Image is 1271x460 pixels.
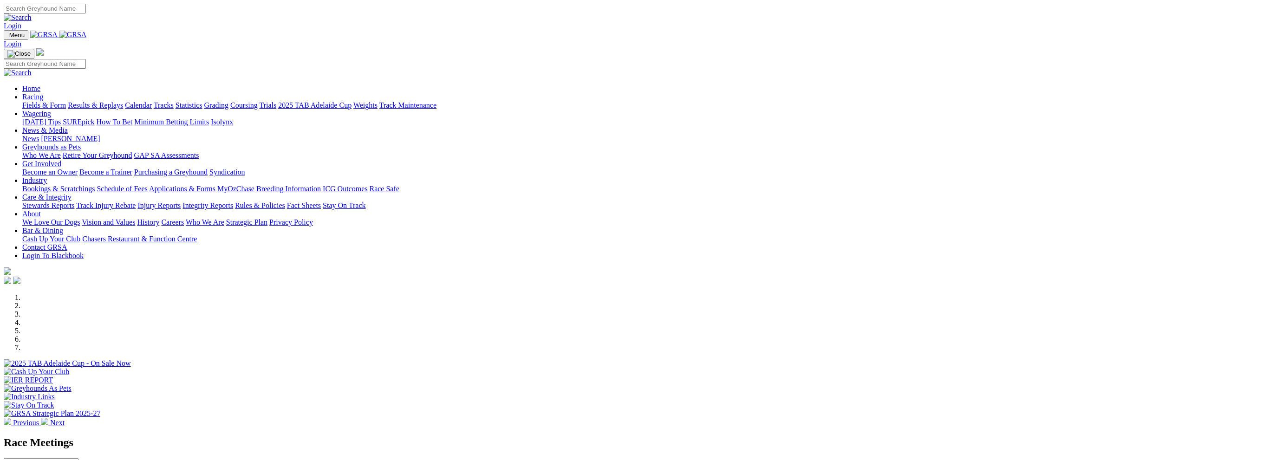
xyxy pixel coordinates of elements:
img: chevron-left-pager-white.svg [4,418,11,425]
a: Schedule of Fees [97,185,147,193]
a: Fact Sheets [287,201,321,209]
div: Industry [22,185,1267,193]
div: News & Media [22,135,1267,143]
div: Racing [22,101,1267,110]
img: Search [4,13,32,22]
div: Get Involved [22,168,1267,176]
a: Login To Blackbook [22,252,84,259]
a: Grading [204,101,228,109]
a: How To Bet [97,118,133,126]
img: Stay On Track [4,401,54,409]
a: Isolynx [211,118,233,126]
a: Industry [22,176,47,184]
a: [DATE] Tips [22,118,61,126]
button: Toggle navigation [4,49,34,59]
a: Bar & Dining [22,227,63,234]
a: Race Safe [369,185,399,193]
a: About [22,210,41,218]
span: Menu [9,32,25,39]
a: Cash Up Your Club [22,235,80,243]
img: logo-grsa-white.png [4,267,11,275]
div: Bar & Dining [22,235,1267,243]
a: Track Maintenance [379,101,437,109]
a: Results & Replays [68,101,123,109]
img: facebook.svg [4,277,11,284]
a: Tracks [154,101,174,109]
a: Breeding Information [256,185,321,193]
a: 2025 TAB Adelaide Cup [278,101,352,109]
a: Integrity Reports [183,201,233,209]
a: ICG Outcomes [323,185,367,193]
a: We Love Our Dogs [22,218,80,226]
a: [PERSON_NAME] [41,135,100,143]
a: Login [4,40,21,48]
input: Search [4,59,86,69]
img: IER REPORT [4,376,53,384]
div: About [22,218,1267,227]
a: Statistics [176,101,202,109]
img: Search [4,69,32,77]
a: News & Media [22,126,68,134]
button: Toggle navigation [4,30,28,40]
a: Contact GRSA [22,243,67,251]
div: Care & Integrity [22,201,1267,210]
a: Care & Integrity [22,193,72,201]
a: Coursing [230,101,258,109]
a: Injury Reports [137,201,181,209]
a: Strategic Plan [226,218,267,226]
a: Trials [259,101,276,109]
a: Privacy Policy [269,218,313,226]
img: Greyhounds As Pets [4,384,72,393]
a: Minimum Betting Limits [134,118,209,126]
a: Login [4,22,21,30]
img: 2025 TAB Adelaide Cup - On Sale Now [4,359,131,368]
a: History [137,218,159,226]
img: GRSA [30,31,58,39]
a: Careers [161,218,184,226]
a: Chasers Restaurant & Function Centre [82,235,197,243]
a: Retire Your Greyhound [63,151,132,159]
img: Cash Up Your Club [4,368,69,376]
input: Search [4,4,86,13]
div: Greyhounds as Pets [22,151,1267,160]
h2: Race Meetings [4,436,1267,449]
a: Rules & Policies [235,201,285,209]
a: Who We Are [186,218,224,226]
div: Wagering [22,118,1267,126]
img: logo-grsa-white.png [36,48,44,56]
a: News [22,135,39,143]
a: Previous [4,419,41,427]
a: Fields & Form [22,101,66,109]
a: Bookings & Scratchings [22,185,95,193]
a: Purchasing a Greyhound [134,168,208,176]
a: Who We Are [22,151,61,159]
img: GRSA [59,31,87,39]
a: SUREpick [63,118,94,126]
a: Vision and Values [82,218,135,226]
a: MyOzChase [217,185,254,193]
a: Stewards Reports [22,201,74,209]
a: Greyhounds as Pets [22,143,81,151]
img: chevron-right-pager-white.svg [41,418,48,425]
a: Stay On Track [323,201,365,209]
img: twitter.svg [13,277,20,284]
a: Become a Trainer [79,168,132,176]
a: Next [41,419,65,427]
a: Applications & Forms [149,185,215,193]
a: Home [22,84,40,92]
img: GRSA Strategic Plan 2025-27 [4,409,100,418]
a: Wagering [22,110,51,117]
span: Previous [13,419,39,427]
img: Close [7,50,31,58]
a: Track Injury Rebate [76,201,136,209]
img: Industry Links [4,393,55,401]
a: Become an Owner [22,168,78,176]
a: Calendar [125,101,152,109]
a: Weights [353,101,378,109]
span: Next [50,419,65,427]
a: Racing [22,93,43,101]
a: Syndication [209,168,245,176]
a: Get Involved [22,160,61,168]
a: GAP SA Assessments [134,151,199,159]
